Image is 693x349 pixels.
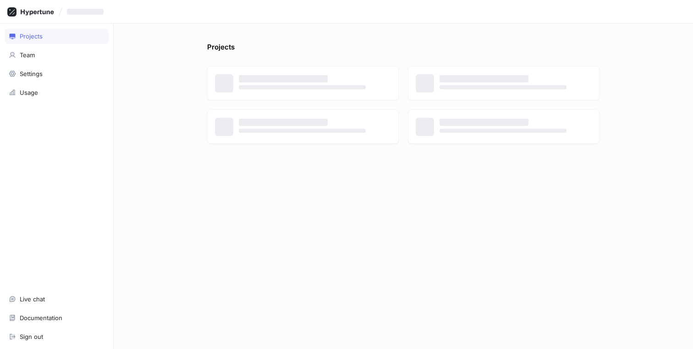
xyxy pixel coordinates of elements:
[5,28,109,44] a: Projects
[67,9,104,15] span: ‌
[20,51,35,59] div: Team
[63,4,111,19] button: ‌
[207,42,235,57] p: Projects
[239,85,366,89] span: ‌
[20,89,38,96] div: Usage
[20,295,45,303] div: Live chat
[5,85,109,100] a: Usage
[5,47,109,63] a: Team
[20,333,43,340] div: Sign out
[239,129,366,133] span: ‌
[239,75,328,82] span: ‌
[20,314,62,322] div: Documentation
[5,310,109,326] a: Documentation
[20,70,43,77] div: Settings
[440,75,528,82] span: ‌
[440,119,528,126] span: ‌
[440,85,566,89] span: ‌
[5,66,109,82] a: Settings
[20,33,43,40] div: Projects
[239,119,328,126] span: ‌
[440,129,566,133] span: ‌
